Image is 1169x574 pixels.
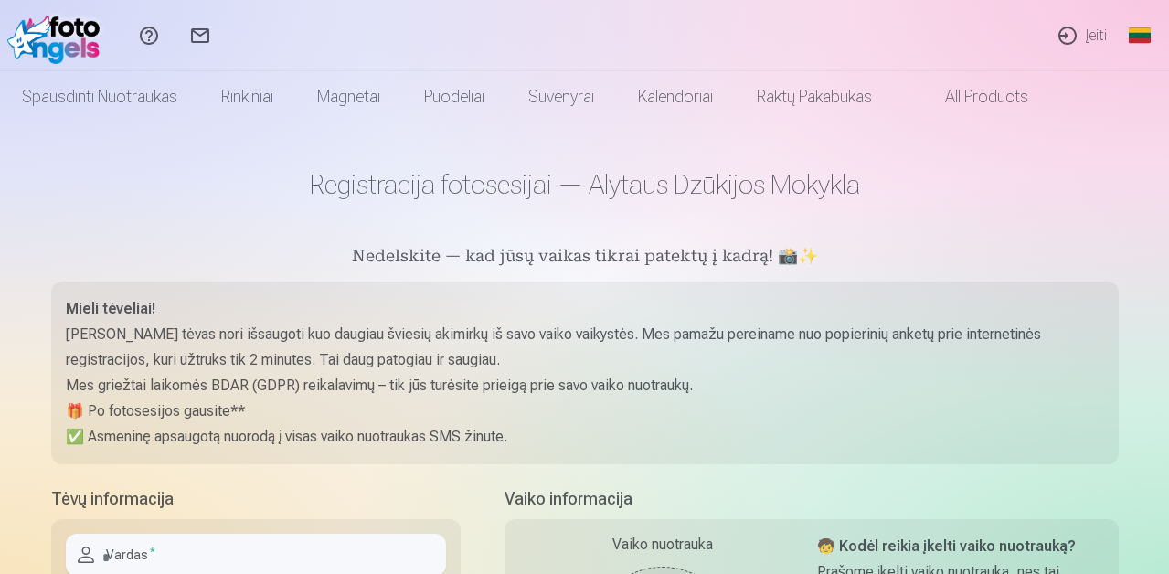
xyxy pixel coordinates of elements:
[735,71,894,122] a: Raktų pakabukas
[199,71,295,122] a: Rinkiniai
[295,71,402,122] a: Magnetai
[894,71,1050,122] a: All products
[616,71,735,122] a: Kalendoriai
[817,537,1076,555] strong: 🧒 Kodėl reikia įkelti vaiko nuotrauką?
[66,322,1104,373] p: [PERSON_NAME] tėvas nori išsaugoti kuo daugiau šviesių akimirkų iš savo vaiko vaikystės. Mes pama...
[51,245,1119,271] h5: Nedelskite — kad jūsų vaikas tikrai patektų į kadrą! 📸✨
[66,424,1104,450] p: ✅ Asmeninę apsaugotą nuorodą į visas vaiko nuotraukas SMS žinute.
[66,373,1104,399] p: Mes griežtai laikomės BDAR (GDPR) reikalavimų – tik jūs turėsite prieigą prie savo vaiko nuotraukų.
[519,534,806,556] div: Vaiko nuotrauka
[66,399,1104,424] p: 🎁 Po fotosesijos gausite**
[66,300,155,317] strong: Mieli tėveliai!
[7,7,109,64] img: /fa2
[51,168,1119,201] h1: Registracija fotosesijai — Alytaus Dzūkijos Mokykla
[506,71,616,122] a: Suvenyrai
[402,71,506,122] a: Puodeliai
[505,486,1119,512] h5: Vaiko informacija
[51,486,461,512] h5: Tėvų informacija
